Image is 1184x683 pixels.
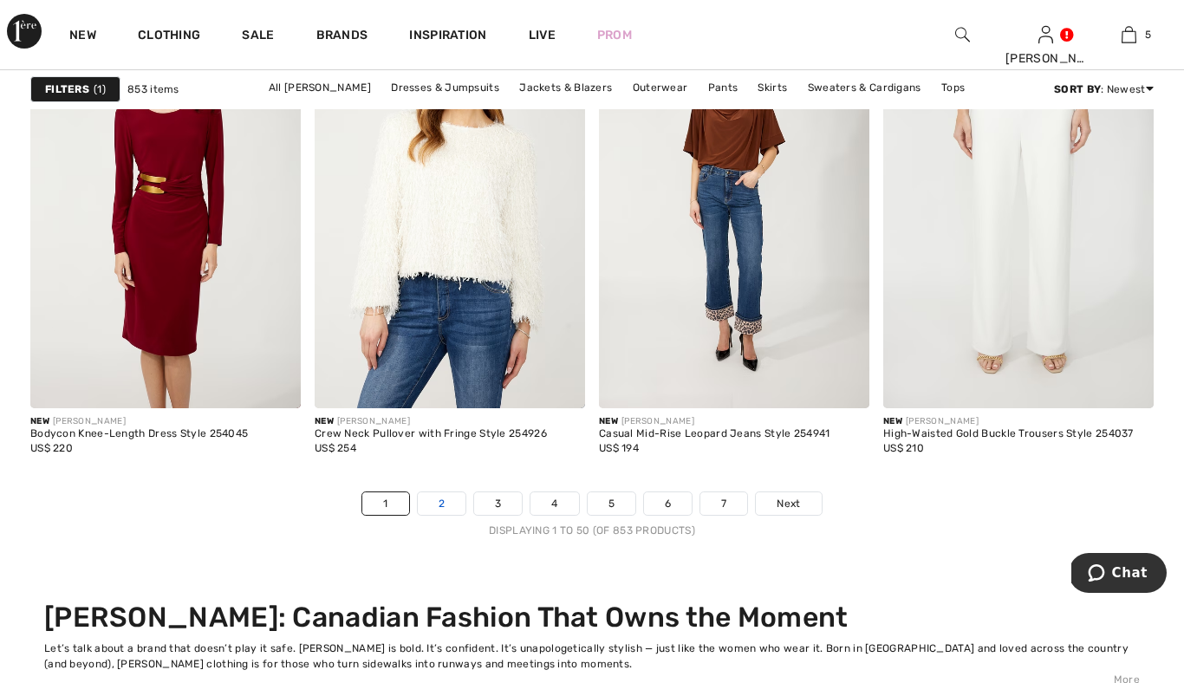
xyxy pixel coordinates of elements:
[699,76,747,99] a: Pants
[94,81,106,97] span: 1
[883,415,1134,428] div: [PERSON_NAME]
[1005,49,1087,68] div: [PERSON_NAME]
[315,442,356,454] span: US$ 254
[883,428,1134,440] div: High-Waisted Gold Buckle Trousers Style 254037
[799,76,930,99] a: Sweaters & Cardigans
[1054,83,1101,95] strong: Sort By
[30,442,73,454] span: US$ 220
[44,601,1140,634] h2: [PERSON_NAME]: Canadian Fashion That Owns the Moment
[315,428,547,440] div: Crew Neck Pullover with Fringe Style 254926
[955,24,970,45] img: search the website
[1054,81,1154,97] div: : Newest
[260,76,380,99] a: All [PERSON_NAME]
[1145,27,1151,42] span: 5
[1038,24,1053,45] img: My Info
[529,26,556,44] a: Live
[599,415,830,428] div: [PERSON_NAME]
[474,492,522,515] a: 3
[883,442,924,454] span: US$ 210
[30,416,49,426] span: New
[418,492,465,515] a: 2
[700,492,747,515] a: 7
[756,492,821,515] a: Next
[315,3,585,408] img: Crew Neck Pullover with Fringe Style 254926. Off white
[30,3,301,408] img: Bodycon Knee-Length Dress Style 254045. Cabernet
[599,3,869,408] img: Casual Mid-Rise Leopard Jeans Style 254941. Blue
[777,496,800,511] span: Next
[44,641,1140,672] div: Let’s talk about a brand that doesn’t play it safe. [PERSON_NAME] is bold. It’s confident. It’s u...
[1071,553,1167,596] iframe: Opens a widget where you can chat to one of our agents
[316,28,368,46] a: Brands
[30,428,248,440] div: Bodycon Knee-Length Dress Style 254045
[382,76,508,99] a: Dresses & Jumpsuits
[530,492,578,515] a: 4
[362,492,408,515] a: 1
[599,428,830,440] div: Casual Mid-Rise Leopard Jeans Style 254941
[315,415,547,428] div: [PERSON_NAME]
[883,416,902,426] span: New
[315,416,334,426] span: New
[883,3,1154,408] img: High-Waisted Gold Buckle Trousers Style 254037. Ivory
[69,28,96,46] a: New
[30,491,1154,538] nav: Page navigation
[30,523,1154,538] div: Displaying 1 to 50 (of 853 products)
[1038,26,1053,42] a: Sign In
[644,492,692,515] a: 6
[588,492,635,515] a: 5
[933,76,973,99] a: Tops
[599,416,618,426] span: New
[138,28,200,46] a: Clothing
[624,76,697,99] a: Outerwear
[597,26,632,44] a: Prom
[45,81,89,97] strong: Filters
[242,28,274,46] a: Sale
[409,28,486,46] span: Inspiration
[1122,24,1136,45] img: My Bag
[127,81,179,97] span: 853 items
[749,76,796,99] a: Skirts
[7,14,42,49] img: 1ère Avenue
[1088,24,1169,45] a: 5
[599,442,639,454] span: US$ 194
[30,415,248,428] div: [PERSON_NAME]
[511,76,621,99] a: Jackets & Blazers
